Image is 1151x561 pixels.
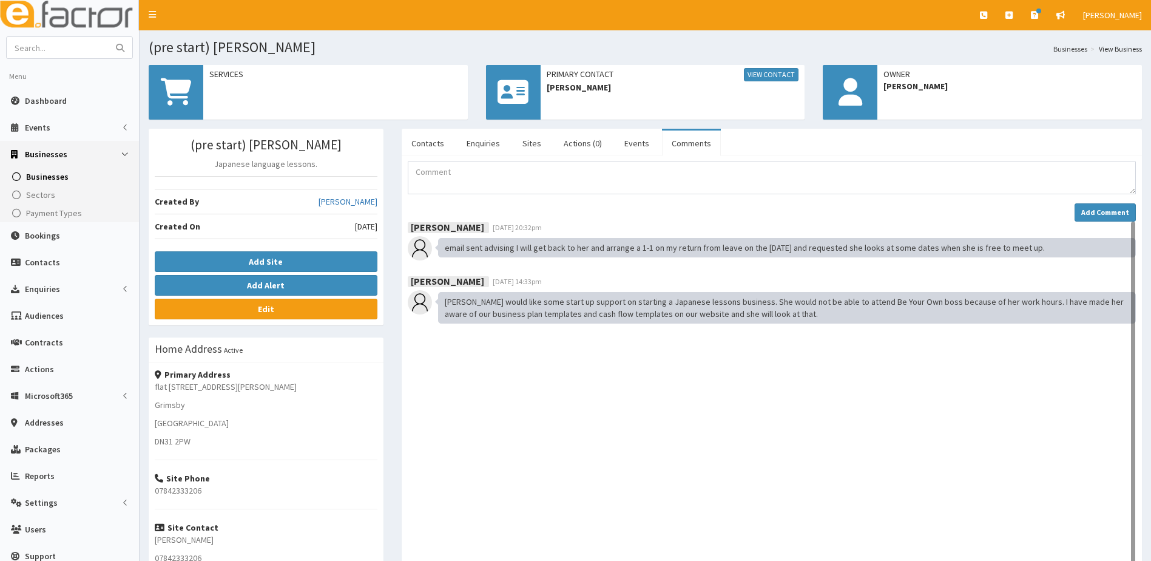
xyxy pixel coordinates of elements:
small: Active [224,345,243,355]
h3: (pre start) [PERSON_NAME] [155,138,377,152]
b: [PERSON_NAME] [411,274,484,287]
a: [PERSON_NAME] [319,195,377,208]
textarea: Comment [408,161,1136,194]
span: Services [209,68,462,80]
strong: Add Comment [1081,208,1129,217]
button: Add Alert [155,275,377,296]
div: email sent advising I will get back to her and arrange a 1-1 on my return from leave on the [DATE... [438,238,1136,257]
h3: Home Address [155,344,222,355]
span: Enquiries [25,284,60,294]
span: [PERSON_NAME] [883,80,1136,92]
b: Edit [258,304,274,314]
li: View Business [1087,44,1142,54]
strong: Primary Address [155,369,231,380]
span: [DATE] 20:32pm [493,223,542,232]
a: Contacts [402,131,454,156]
span: Reports [25,471,55,481]
a: Sectors [3,186,139,204]
h1: (pre start) [PERSON_NAME] [149,39,1142,55]
a: View Contact [744,68,798,81]
p: DN31 2PW [155,435,377,447]
span: Payment Types [26,208,82,219]
span: Businesses [26,171,69,182]
span: Sectors [26,189,55,200]
span: Users [25,524,46,535]
span: Contacts [25,257,60,268]
a: Businesses [1053,44,1087,54]
b: Add Site [249,256,283,267]
span: Settings [25,497,58,508]
span: Packages [25,444,61,455]
button: Add Comment [1075,203,1136,222]
p: [PERSON_NAME] [155,534,377,546]
span: Businesses [25,149,67,160]
p: [GEOGRAPHIC_DATA] [155,417,377,429]
a: Payment Types [3,204,139,222]
strong: Site Contact [155,522,218,533]
span: Addresses [25,417,64,428]
span: Owner [883,68,1136,80]
a: Events [615,131,659,156]
strong: Site Phone [155,473,210,484]
p: Japanese language lessons. [155,158,377,170]
input: Search... [7,37,109,58]
b: Add Alert [247,280,285,291]
span: Contracts [25,337,63,348]
a: Businesses [3,168,139,186]
span: Bookings [25,230,60,241]
b: [PERSON_NAME] [411,220,484,233]
p: flat [STREET_ADDRESS][PERSON_NAME] [155,381,377,393]
b: Created By [155,196,199,207]
a: Comments [662,131,721,156]
span: Primary Contact [547,68,799,81]
span: Microsoft365 [25,390,73,401]
span: [PERSON_NAME] [547,81,799,93]
span: Actions [25,364,54,375]
span: Events [25,122,50,133]
span: [PERSON_NAME] [1083,10,1142,21]
span: Dashboard [25,95,67,106]
span: [DATE] [355,220,377,233]
a: Sites [513,131,551,156]
b: Created On [155,221,200,232]
div: [PERSON_NAME] would like some start up support on starting a Japanese lessons business. She would... [438,292,1136,324]
p: 07842333206 [155,484,377,497]
a: Enquiries [457,131,510,156]
a: Actions (0) [554,131,612,156]
a: Edit [155,299,377,319]
span: [DATE] 14:33pm [493,277,542,286]
span: Audiences [25,310,64,321]
p: Grimsby [155,399,377,411]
